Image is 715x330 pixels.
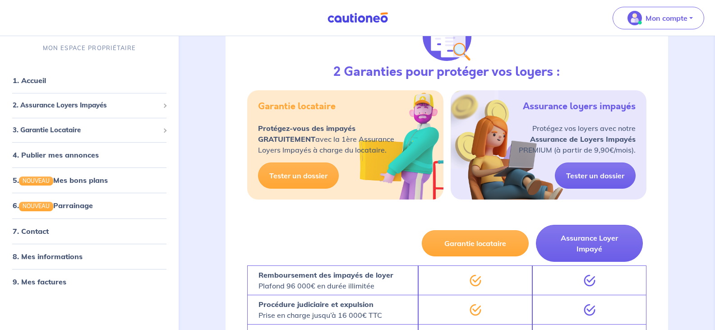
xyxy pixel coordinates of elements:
[4,97,175,114] div: 2. Assurance Loyers Impayés
[13,277,66,286] a: 9. Mes factures
[258,101,336,112] h5: Garantie locataire
[555,163,636,189] a: Tester un dossier
[4,121,175,139] div: 3. Garantie Locataire
[4,196,175,214] div: 6.NOUVEAUParrainage
[646,13,687,23] p: Mon compte
[13,201,93,210] a: 6.NOUVEAUParrainage
[423,12,471,61] img: justif-loupe
[422,230,529,256] button: Garantie locataire
[13,100,159,111] span: 2. Assurance Loyers Impayés
[13,252,83,261] a: 8. Mes informations
[13,76,46,85] a: 1. Accueil
[613,7,704,29] button: illu_account_valid_menu.svgMon compte
[519,123,636,155] p: Protégez vos loyers avec notre PREMIUM (à partir de 9,90€/mois).
[333,65,560,80] h3: 2 Garanties pour protéger vos loyers :
[258,124,355,144] strong: Protégez-vous des impayés GRATUITEMENT
[258,270,393,291] p: Plafond 96 000€ en durée illimitée
[13,227,49,236] a: 7. Contact
[4,222,175,240] div: 7. Contact
[258,270,393,279] strong: Remboursement des impayés de loyer
[43,44,136,52] p: MON ESPACE PROPRIÉTAIRE
[324,12,392,23] img: Cautioneo
[4,71,175,89] div: 1. Accueil
[258,163,339,189] a: Tester un dossier
[258,300,374,309] strong: Procédure judiciaire et expulsion
[530,135,636,144] strong: Assurance de Loyers Impayés
[4,273,175,291] div: 9. Mes factures
[13,150,99,159] a: 4. Publier mes annonces
[13,125,159,135] span: 3. Garantie Locataire
[258,299,382,321] p: Prise en charge jusqu’à 16 000€ TTC
[536,225,643,262] button: Assurance Loyer Impayé
[258,123,394,155] p: avec la 1ère Assurance Loyers Impayés à charge du locataire.
[4,146,175,164] div: 4. Publier mes annonces
[523,101,636,112] h5: Assurance loyers impayés
[4,247,175,265] div: 8. Mes informations
[627,11,642,25] img: illu_account_valid_menu.svg
[13,176,108,185] a: 5.NOUVEAUMes bons plans
[4,171,175,189] div: 5.NOUVEAUMes bons plans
